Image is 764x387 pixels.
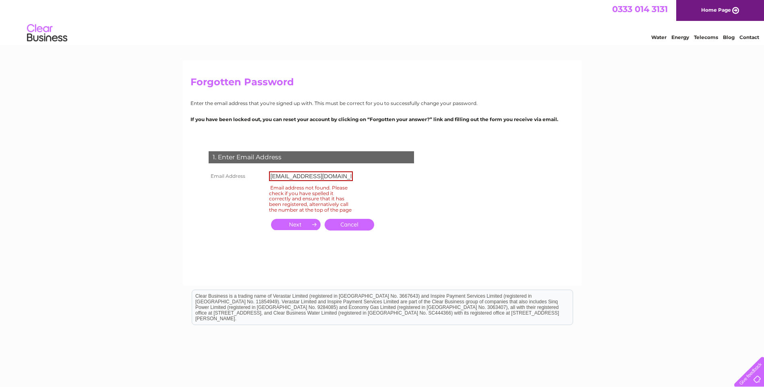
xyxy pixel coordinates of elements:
img: logo.png [27,21,68,45]
a: 0333 014 3131 [612,4,668,14]
h2: Forgotten Password [190,76,574,92]
a: Contact [739,34,759,40]
a: Telecoms [694,34,718,40]
a: Blog [723,34,735,40]
p: Enter the email address that you're signed up with. This must be correct for you to successfully ... [190,99,574,107]
div: Clear Business is a trading name of Verastar Limited (registered in [GEOGRAPHIC_DATA] No. 3667643... [192,4,573,39]
a: Cancel [325,219,374,231]
div: Email address not found. Please check if you have spelled it correctly and ensure that it has bee... [269,183,353,214]
p: If you have been locked out, you can reset your account by clicking on “Forgotten your answer?” l... [190,115,574,123]
div: 1. Enter Email Address [209,151,414,163]
th: Email Address [207,169,267,183]
a: Water [651,34,667,40]
a: Energy [671,34,689,40]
